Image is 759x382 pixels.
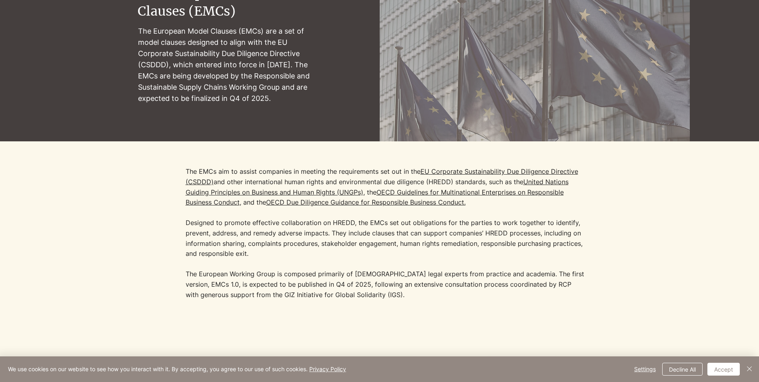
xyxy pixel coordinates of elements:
button: Accept [707,363,740,376]
span: We use cookies on our website to see how you interact with it. By accepting, you agree to our use... [8,366,346,373]
button: Decline All [662,363,703,376]
a: Privacy Policy [309,366,346,372]
img: Close [745,364,754,374]
a: United Nations Guiding Principles on Business and Human Rights (UNGPs) [186,178,569,196]
p: The European Model Clauses (EMCs) are a set of model clauses designed to align with the EU Corpor... [138,26,312,105]
p: The EMCs aim to assist companies in meeting the requirements set out in the and other internation... [186,167,586,259]
span: Settings [634,363,656,375]
p: The European Working Group is composed primarily of [DEMOGRAPHIC_DATA] legal experts from practic... [186,269,586,300]
a: OECD Due Diligence Guidance for Responsible Business Conduct. [266,198,466,206]
button: Close [745,363,754,376]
